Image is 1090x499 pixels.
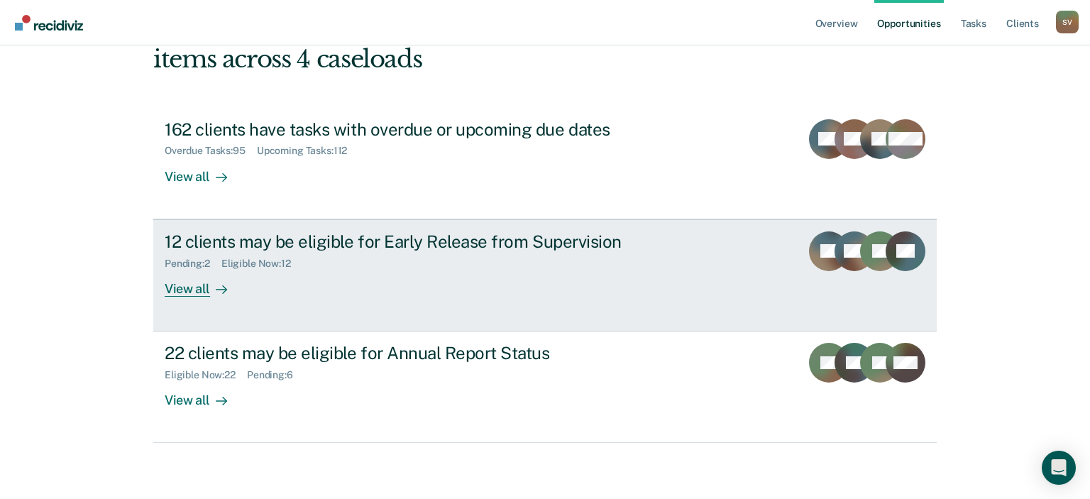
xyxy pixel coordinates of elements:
div: Open Intercom Messenger [1042,451,1076,485]
div: Pending : 2 [165,258,221,270]
a: 162 clients have tasks with overdue or upcoming due datesOverdue Tasks:95Upcoming Tasks:112View all [153,108,937,219]
a: 12 clients may be eligible for Early Release from SupervisionPending:2Eligible Now:12View all [153,219,937,331]
div: Overdue Tasks : 95 [165,145,257,157]
div: 12 clients may be eligible for Early Release from Supervision [165,231,663,252]
div: Eligible Now : 12 [221,258,302,270]
img: Recidiviz [15,15,83,31]
div: Hi, [PERSON_NAME]. We’ve found some outstanding items across 4 caseloads [153,16,780,74]
div: Eligible Now : 22 [165,369,247,381]
div: Pending : 6 [247,369,304,381]
div: 22 clients may be eligible for Annual Report Status [165,343,663,363]
button: Profile dropdown button [1056,11,1079,33]
div: View all [165,381,244,409]
div: 162 clients have tasks with overdue or upcoming due dates [165,119,663,140]
div: S V [1056,11,1079,33]
div: View all [165,157,244,185]
a: 22 clients may be eligible for Annual Report StatusEligible Now:22Pending:6View all [153,331,937,443]
div: Upcoming Tasks : 112 [257,145,359,157]
div: View all [165,269,244,297]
